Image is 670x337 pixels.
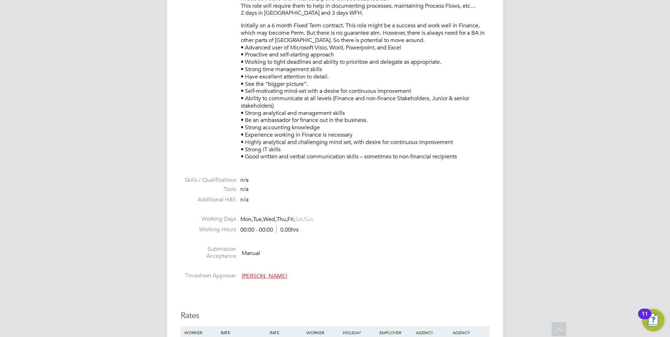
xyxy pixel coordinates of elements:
button: Open Resource Center, 11 new notifications [642,309,664,331]
div: 00:00 - 00:00 [240,226,299,234]
span: n/a [240,196,248,203]
span: n/a [240,177,248,184]
span: Sun [304,216,314,223]
label: Submission Acceptance [181,246,236,260]
span: Sat, [295,216,304,223]
span: Thu, [276,216,287,223]
label: Timesheet Approver [181,272,236,280]
span: Tue, [253,216,263,223]
h3: Rates [181,311,489,321]
div: 11 [642,314,648,323]
span: Mon, [240,216,253,223]
label: Working Days [181,215,236,223]
span: Wed, [263,216,276,223]
label: Skills / Qualifications [181,177,236,184]
span: Fri, [287,216,295,223]
label: Tools [181,186,236,193]
span: Manual [242,249,260,256]
span: n/a [240,186,248,193]
label: Additional H&S [181,196,236,204]
p: Initially on a 6 month Fixed Term contract. This role might be a success and work well in Finance... [241,22,489,160]
span: [PERSON_NAME] [242,273,287,280]
label: Working Hours [181,226,236,233]
span: 0.00hrs [276,226,299,233]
